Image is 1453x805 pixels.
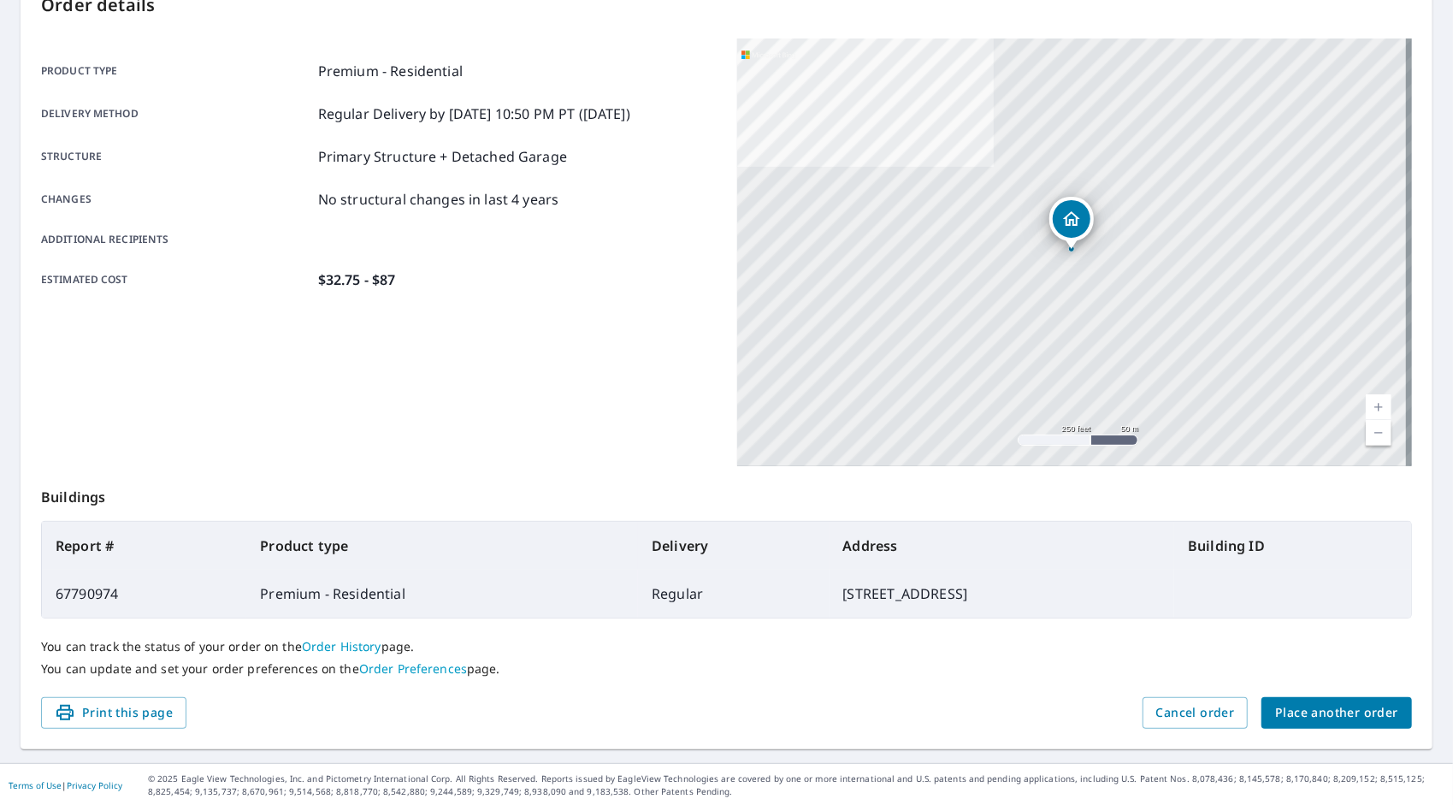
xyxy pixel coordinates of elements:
p: Premium - Residential [318,61,463,81]
a: Privacy Policy [67,779,122,791]
p: You can track the status of your order on the page. [41,639,1412,654]
button: Print this page [41,697,186,729]
p: $32.75 - $87 [318,269,396,290]
p: Delivery method [41,104,311,124]
div: Dropped pin, building 1, Residential property, 3854 Perry St Denver, CO 80212 [1049,197,1094,250]
th: Product type [246,522,638,570]
p: You can update and set your order preferences on the page. [41,661,1412,677]
p: © 2025 Eagle View Technologies, Inc. and Pictometry International Corp. All Rights Reserved. Repo... [148,772,1444,798]
p: Additional recipients [41,232,311,247]
a: Current Level 17, Zoom In [1366,394,1391,420]
p: Estimated cost [41,269,311,290]
a: Order Preferences [359,660,467,677]
span: Print this page [55,702,173,724]
td: Premium - Residential [246,570,638,618]
th: Building ID [1174,522,1411,570]
p: Structure [41,146,311,167]
p: | [9,780,122,790]
span: Cancel order [1156,702,1235,724]
th: Delivery [638,522,829,570]
p: No structural changes in last 4 years [318,189,559,210]
td: 67790974 [42,570,246,618]
button: Place another order [1261,697,1412,729]
a: Terms of Use [9,779,62,791]
p: Regular Delivery by [DATE] 10:50 PM PT ([DATE]) [318,104,630,124]
p: Changes [41,189,311,210]
p: Primary Structure + Detached Garage [318,146,567,167]
th: Report # [42,522,246,570]
a: Current Level 17, Zoom Out [1366,420,1391,446]
span: Place another order [1275,702,1398,724]
a: Order History [302,638,381,654]
p: Product type [41,61,311,81]
p: Buildings [41,466,1412,521]
td: [STREET_ADDRESS] [830,570,1175,618]
th: Address [830,522,1175,570]
button: Cancel order [1143,697,1249,729]
td: Regular [638,570,829,618]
